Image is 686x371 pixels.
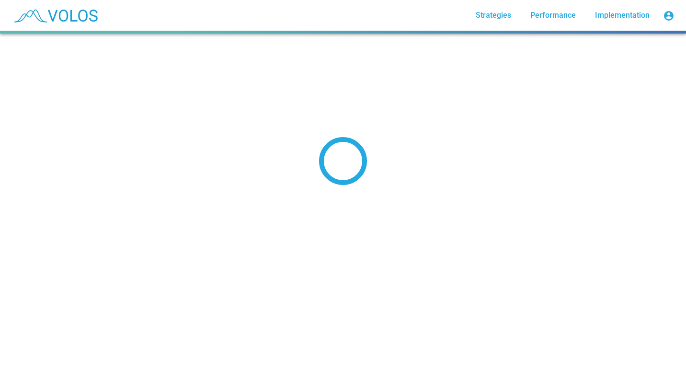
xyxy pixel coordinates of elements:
a: Implementation [587,7,657,24]
a: Performance [523,7,583,24]
a: Strategies [468,7,519,24]
span: Performance [530,11,576,20]
span: Strategies [476,11,511,20]
img: blue_transparent.png [8,3,103,27]
mat-icon: account_circle [663,10,675,22]
span: Implementation [595,11,650,20]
